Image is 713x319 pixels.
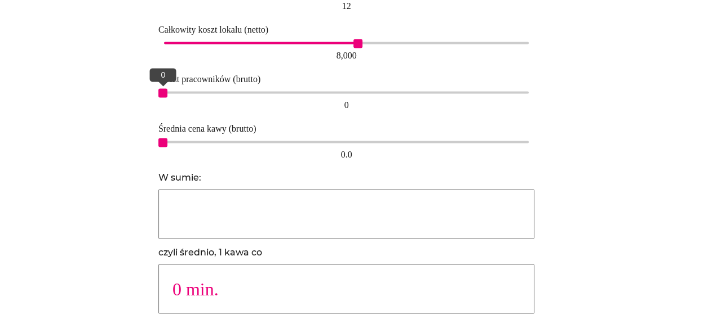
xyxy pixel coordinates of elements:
[164,96,529,114] div: 0
[158,25,268,34] label: Całkowity koszt lokalu (netto)
[158,264,535,313] input: czyli średnio, 1 kawa co
[150,68,176,82] div: 0
[158,189,535,239] input: W sumie:
[158,172,201,183] label: W sumie:
[164,47,529,65] div: 8,000
[158,124,256,133] label: Średnia cena kawy (brutto)
[158,74,260,84] label: Koszt pracowników (brutto)
[158,247,262,258] label: czyli średnio, 1 kawa co
[164,146,529,164] div: 0.0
